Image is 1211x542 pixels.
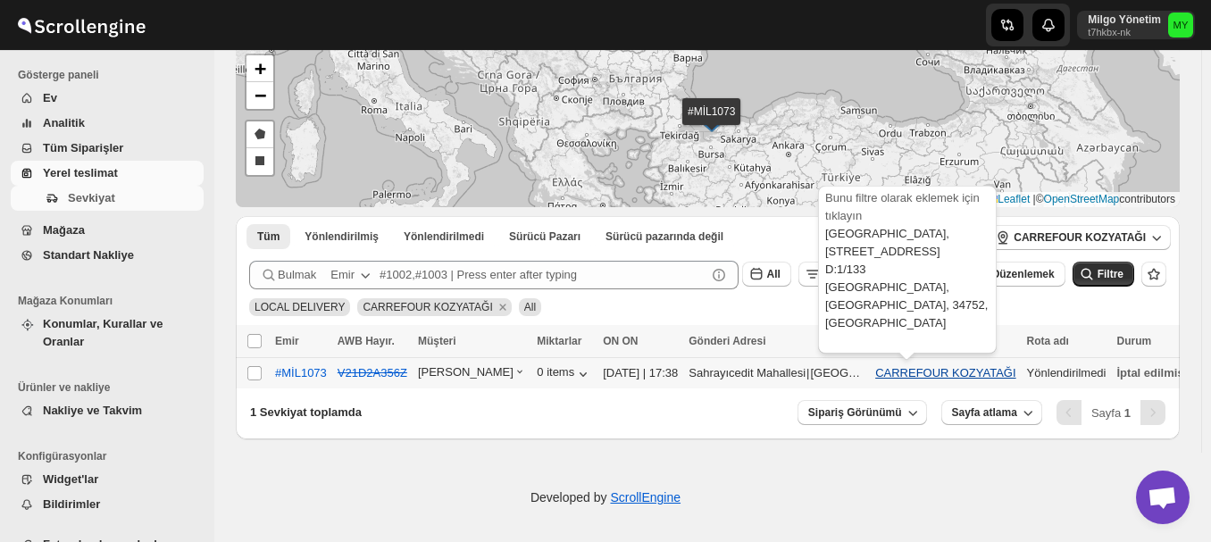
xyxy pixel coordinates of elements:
div: © contributors [982,192,1180,207]
button: Unrouted [393,224,495,249]
button: #MİL1073 [275,366,327,379]
span: Sütunlar [906,268,949,280]
span: Müşteri [418,335,456,347]
div: [GEOGRAPHIC_DATA] [810,364,864,382]
img: Marker [698,113,725,132]
span: Sayfa [1091,406,1131,420]
button: Routed [294,224,389,249]
span: ON ON [603,335,638,347]
button: 0 items [537,365,592,383]
button: Filtre [1073,262,1134,287]
a: ScrollEngine [610,490,681,504]
button: Analitik [11,111,204,136]
a: OpenStreetMap [1044,193,1120,205]
a: Draw a polygon [246,121,273,148]
b: 1 [1124,406,1131,420]
button: Filtreler [798,262,873,287]
span: Emir [275,335,299,347]
span: Gönderi Adresi [689,335,765,347]
span: All [524,301,536,313]
span: Sayfa atlama [952,405,1017,420]
button: Sütunlar [881,262,960,287]
span: Konfigürasyonlar [18,449,205,463]
button: All [246,224,290,249]
div: Sahrayıcedit Mahallesi [689,364,806,382]
span: Yerel teslimat [43,166,118,179]
span: Durum [1117,335,1152,347]
span: All [767,268,781,280]
span: Gösterge paneli [18,68,205,82]
span: Analitik [43,116,85,129]
span: Filtre [1098,268,1123,280]
button: [PERSON_NAME] [418,365,526,383]
span: AWB Hayır. [338,335,395,347]
button: Claimable [498,224,591,249]
button: Widget'lar [11,467,204,492]
span: Sevkiyat [68,191,115,204]
button: Bildirimler [11,492,204,517]
span: Bulmak [278,266,316,284]
button: Tüm Siparişler [11,136,204,161]
span: Nakliye ve Takvim [43,404,142,417]
span: Mağaza Konumları [18,294,205,308]
button: Sevkiyat [11,186,204,211]
button: CARREFOUR KOZYATAĞI [875,366,1015,379]
span: Sipariş Görünümü [808,405,902,420]
span: Yönlendirilmedi [404,229,484,244]
span: Sürücü Pazarı [509,229,580,244]
span: CARREFOUR KOZYATAĞI [1014,230,1146,245]
span: Bildirimler [43,497,100,511]
span: CARREFOUR KOZYATAĞI [363,301,492,313]
div: | [689,364,864,382]
span: Ürünler ve nakliye [18,380,205,395]
span: Tüm [257,229,280,244]
span: − [255,84,266,106]
span: Miktarlar [537,335,581,347]
span: | [1033,193,1036,205]
a: Leaflet [987,193,1030,205]
span: Milgo Yönetim [1168,13,1193,38]
a: Draw a rectangle [246,148,273,175]
span: Düzenlemek [992,268,1055,280]
div: Emir [330,266,355,284]
span: Yönlendirilmiş [305,229,379,244]
button: Düzenlemek [967,262,1065,287]
span: LOCAL DELIVERY [255,301,345,313]
button: Remove CARREFOUR KOZYATAĞI [495,299,511,315]
span: Tüm Siparişler [43,141,123,154]
button: Ev [11,86,204,111]
span: Konumlar, Kurallar ve Oranlar [43,317,163,348]
p: Developed by [530,488,681,506]
span: Mağaza [43,223,85,237]
span: 1 Sevkiyat toplamda [250,405,362,419]
button: Sipariş Görünümü [798,400,927,425]
span: Filtreler [823,268,863,280]
button: V21D2A356Z [338,366,407,379]
span: Standart Nakliye [43,248,134,262]
span: Rota adı [1027,335,1069,347]
button: All [742,262,791,287]
img: ScrollEngine [14,3,148,47]
p: t7hkbx-nk [1088,27,1161,38]
button: Konumlar, Kurallar ve Oranlar [11,312,204,354]
div: [DATE] | 17:38 [603,364,678,382]
button: CARREFOUR KOZYATAĞI [989,225,1171,250]
button: Sayfa atlama [941,400,1042,425]
a: Zoom in [246,55,273,82]
div: İptal edilmiş [1117,364,1184,382]
nav: Pagination [1056,400,1165,425]
span: Başlangıç Konumu [875,335,973,347]
div: Açık sohbet [1136,471,1190,524]
button: Emir [320,261,385,289]
a: Zoom out [246,82,273,109]
span: Sürücü pazarında değil [605,229,723,244]
button: Nakliye ve Takvim [11,398,204,423]
p: Milgo Yönetim [1088,13,1161,27]
button: User menu [1077,11,1195,39]
text: MY [1173,20,1189,30]
span: Ev [43,91,57,104]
